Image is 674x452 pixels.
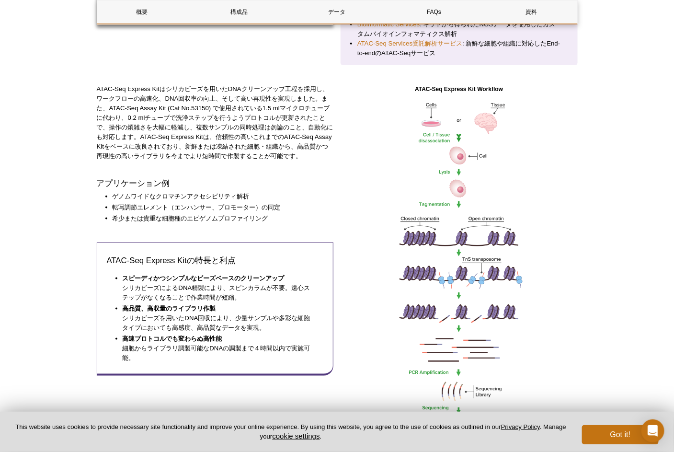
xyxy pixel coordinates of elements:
li: シリカビーズを用いたDNA回収により、少量サンプルや多彩な細胞タイプにおいても高感度、高品質なデータを実現。 [123,304,314,333]
a: FAQs [389,0,479,23]
li: 細胞からライブラリ調製可能なDNAの調製まで４時間以内で実施可能。 [123,334,314,363]
a: 概要 [97,0,187,23]
li: : キットから得られたNGSデータを使用したカスタムバイオインフォマティクス解析 [357,20,561,39]
strong: 高品質、高収量のライブラリ作製 [123,305,216,312]
li: ゲノムワイドなクロマチンアクセシビリティ解析 [113,192,324,201]
strong: スピーディかつシンプルなビーズベースのクリーンアップ [123,275,285,282]
a: ATAC-Seq Services受託解析サービス [357,39,462,48]
strong: ATAC-Seq Express Kit Workflow [415,86,503,93]
p: This website uses cookies to provide necessary site functionality and improve your online experie... [15,423,566,441]
a: Bioinformatic Services [357,20,420,29]
a: 資料 [486,0,576,23]
a: Privacy Policy [501,423,540,430]
li: 転写調節エレメント（エンハンサー、プロモーター）の同定 [113,203,324,212]
li: : 新鮮な細胞や組織に対応したEnd-to-endのATAC-Seqサービス [357,39,561,58]
button: Got it! [582,425,659,444]
a: データ [292,0,382,23]
a: 構成品 [194,0,285,23]
p: ATAC-Seq Express Kitはシリカビーズを用いたDNAクリーンアップ工程を採用し、ワークフローの高速化、DNA回収率の向上、そして高い再現性を実現しました。また、ATAC-Seq ... [97,84,334,161]
li: 希少または貴重な細胞種のエピゲノムプロファイリング [113,214,324,223]
h3: アプリケーション例 [97,178,334,189]
li: シリカビーズによるDNA精製により、スピンカラムが不要。遠心ステップがなくなることで作業時間が短縮。 [123,274,314,302]
div: Open Intercom Messenger [641,419,664,442]
button: cookie settings [272,432,320,440]
h3: ATAC-Seq Express Kitの特長と利点 [107,255,324,267]
strong: 高速プロトコルでも変わらぬ高性能 [123,335,222,342]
